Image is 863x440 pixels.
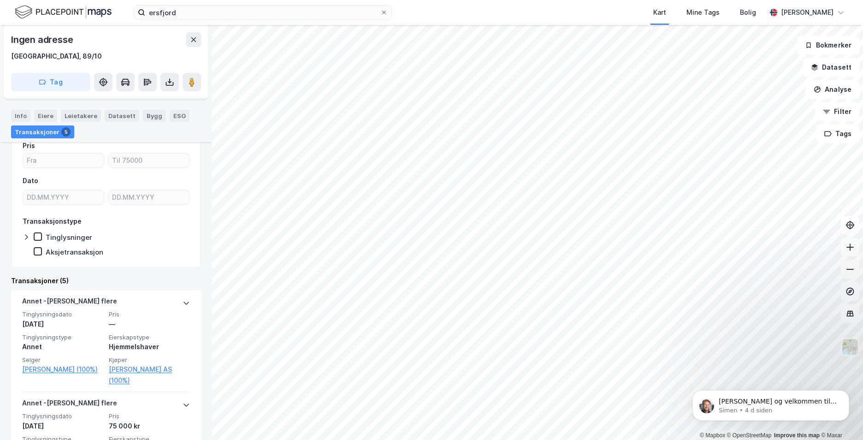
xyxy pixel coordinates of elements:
input: Til 75000 [108,154,189,167]
div: Bygg [143,110,166,122]
a: [PERSON_NAME] (100%) [22,364,103,375]
div: Bolig [740,7,756,18]
div: Pris [23,140,35,151]
div: 5 [61,127,71,137]
button: Datasett [803,58,859,77]
span: Kjøper [109,356,190,364]
button: Tag [11,73,90,91]
div: Annet [22,341,103,352]
button: Analyse [806,80,859,99]
iframe: Intercom notifications melding [679,371,863,435]
input: Fra [23,154,104,167]
div: Datasett [105,110,139,122]
input: DD.MM.YYYY [23,190,104,204]
input: Søk på adresse, matrikkel, gårdeiere, leietakere eller personer [145,6,380,19]
div: Info [11,110,30,122]
span: Tinglysningsdato [22,310,103,318]
div: [DATE] [22,319,103,330]
img: Z [841,338,859,356]
div: Annet - [PERSON_NAME] flere [22,296,117,310]
div: Aksjetransaksjon [46,248,103,256]
img: logo.f888ab2527a4732fd821a326f86c7f29.svg [15,4,112,20]
div: Hjemmelshaver [109,341,190,352]
span: Tinglysningsdato [22,412,103,420]
button: Tags [816,125,859,143]
div: Mine Tags [686,7,720,18]
a: Improve this map [774,432,820,439]
div: ESG [170,110,189,122]
button: Bokmerker [797,36,859,54]
span: Eierskapstype [109,333,190,341]
a: [PERSON_NAME] AS (100%) [109,364,190,386]
span: Tinglysningstype [22,333,103,341]
div: Transaksjoner [11,125,74,138]
a: Mapbox [700,432,725,439]
span: Pris [109,412,190,420]
div: Transaksjoner (5) [11,275,201,286]
a: OpenStreetMap [727,432,772,439]
div: Kart [653,7,666,18]
span: Selger [22,356,103,364]
div: Annet - [PERSON_NAME] flere [22,398,117,412]
span: Pris [109,310,190,318]
div: — [109,319,190,330]
div: [PERSON_NAME] [781,7,833,18]
div: Eiere [34,110,57,122]
input: DD.MM.YYYY [108,190,189,204]
div: [GEOGRAPHIC_DATA], 89/10 [11,51,102,62]
div: Ingen adresse [11,32,75,47]
div: Dato [23,175,38,186]
button: Filter [815,102,859,121]
div: Transaksjonstype [23,216,82,227]
div: [DATE] [22,421,103,432]
div: Tinglysninger [46,233,92,242]
div: Leietakere [61,110,101,122]
div: 75 000 kr [109,421,190,432]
